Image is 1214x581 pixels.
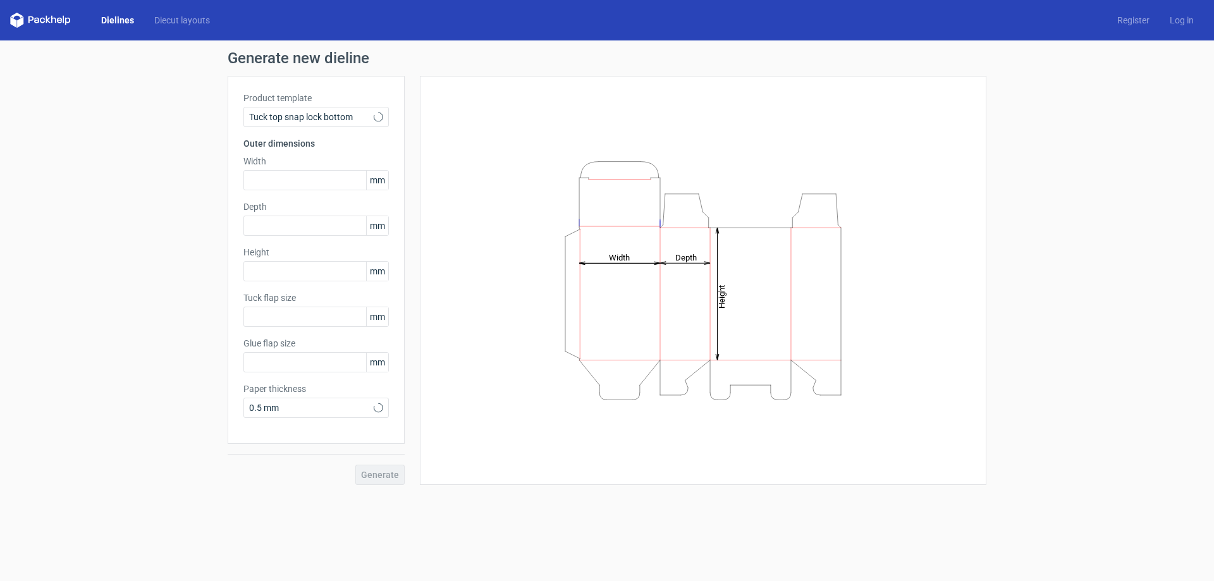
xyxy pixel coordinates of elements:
span: mm [366,307,388,326]
a: Dielines [91,14,144,27]
tspan: Width [609,252,630,262]
span: 0.5 mm [249,401,374,414]
a: Diecut layouts [144,14,220,27]
tspan: Depth [675,252,697,262]
span: mm [366,353,388,372]
tspan: Height [717,284,727,308]
span: Tuck top snap lock bottom [249,111,374,123]
a: Register [1107,14,1160,27]
label: Depth [243,200,389,213]
label: Height [243,246,389,259]
a: Log in [1160,14,1204,27]
span: mm [366,171,388,190]
label: Glue flap size [243,337,389,350]
h1: Generate new dieline [228,51,986,66]
label: Width [243,155,389,168]
h3: Outer dimensions [243,137,389,150]
label: Product template [243,92,389,104]
label: Paper thickness [243,382,389,395]
span: mm [366,262,388,281]
label: Tuck flap size [243,291,389,304]
span: mm [366,216,388,235]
